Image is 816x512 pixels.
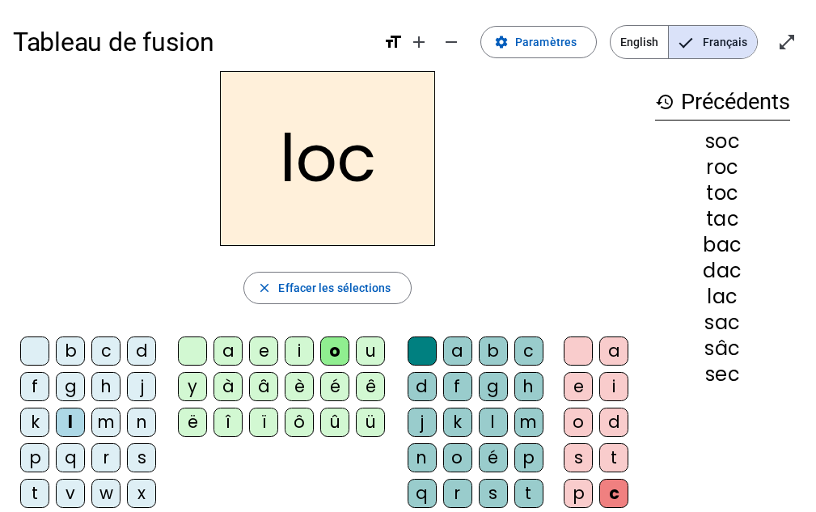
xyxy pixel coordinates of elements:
[564,443,593,472] div: s
[20,408,49,437] div: k
[214,372,243,401] div: à
[479,443,508,472] div: é
[771,26,803,58] button: Entrer en plein écran
[443,443,472,472] div: o
[243,272,411,304] button: Effacer les sélections
[249,372,278,401] div: â
[514,443,543,472] div: p
[435,26,467,58] button: Diminuer la taille de la police
[443,408,472,437] div: k
[214,336,243,366] div: a
[249,336,278,366] div: e
[127,372,156,401] div: j
[320,372,349,401] div: é
[91,479,120,508] div: w
[13,16,370,68] h1: Tableau de fusion
[515,32,577,52] span: Paramètres
[20,443,49,472] div: p
[610,25,758,59] mat-button-toggle-group: Language selection
[655,313,790,332] div: sac
[408,443,437,472] div: n
[408,408,437,437] div: j
[56,372,85,401] div: g
[655,339,790,358] div: sâc
[655,92,674,112] mat-icon: history
[494,35,509,49] mat-icon: settings
[611,26,668,58] span: English
[655,158,790,177] div: roc
[56,443,85,472] div: q
[777,32,797,52] mat-icon: open_in_full
[356,408,385,437] div: ü
[655,84,790,121] h3: Précédents
[514,336,543,366] div: c
[669,26,757,58] span: Français
[91,336,120,366] div: c
[178,372,207,401] div: y
[56,408,85,437] div: l
[278,278,391,298] span: Effacer les sélections
[127,479,156,508] div: x
[443,479,472,508] div: r
[599,479,628,508] div: c
[564,479,593,508] div: p
[20,479,49,508] div: t
[285,336,314,366] div: i
[655,261,790,281] div: dac
[91,443,120,472] div: r
[479,408,508,437] div: l
[285,372,314,401] div: è
[127,408,156,437] div: n
[220,71,435,246] h2: loc
[655,365,790,384] div: sec
[257,281,272,295] mat-icon: close
[655,235,790,255] div: bac
[356,336,385,366] div: u
[383,32,403,52] mat-icon: format_size
[514,372,543,401] div: h
[443,372,472,401] div: f
[480,26,597,58] button: Paramètres
[403,26,435,58] button: Augmenter la taille de la police
[514,479,543,508] div: t
[409,32,429,52] mat-icon: add
[320,336,349,366] div: o
[20,372,49,401] div: f
[599,443,628,472] div: t
[91,408,120,437] div: m
[442,32,461,52] mat-icon: remove
[564,408,593,437] div: o
[514,408,543,437] div: m
[214,408,243,437] div: î
[564,372,593,401] div: e
[408,479,437,508] div: q
[356,372,385,401] div: ê
[599,408,628,437] div: d
[479,336,508,366] div: b
[599,372,628,401] div: i
[479,479,508,508] div: s
[56,336,85,366] div: b
[655,209,790,229] div: tac
[443,336,472,366] div: a
[127,336,156,366] div: d
[655,132,790,151] div: soc
[178,408,207,437] div: ë
[599,336,628,366] div: a
[408,372,437,401] div: d
[285,408,314,437] div: ô
[320,408,349,437] div: û
[127,443,156,472] div: s
[91,372,120,401] div: h
[249,408,278,437] div: ï
[56,479,85,508] div: v
[479,372,508,401] div: g
[655,287,790,307] div: lac
[655,184,790,203] div: toc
